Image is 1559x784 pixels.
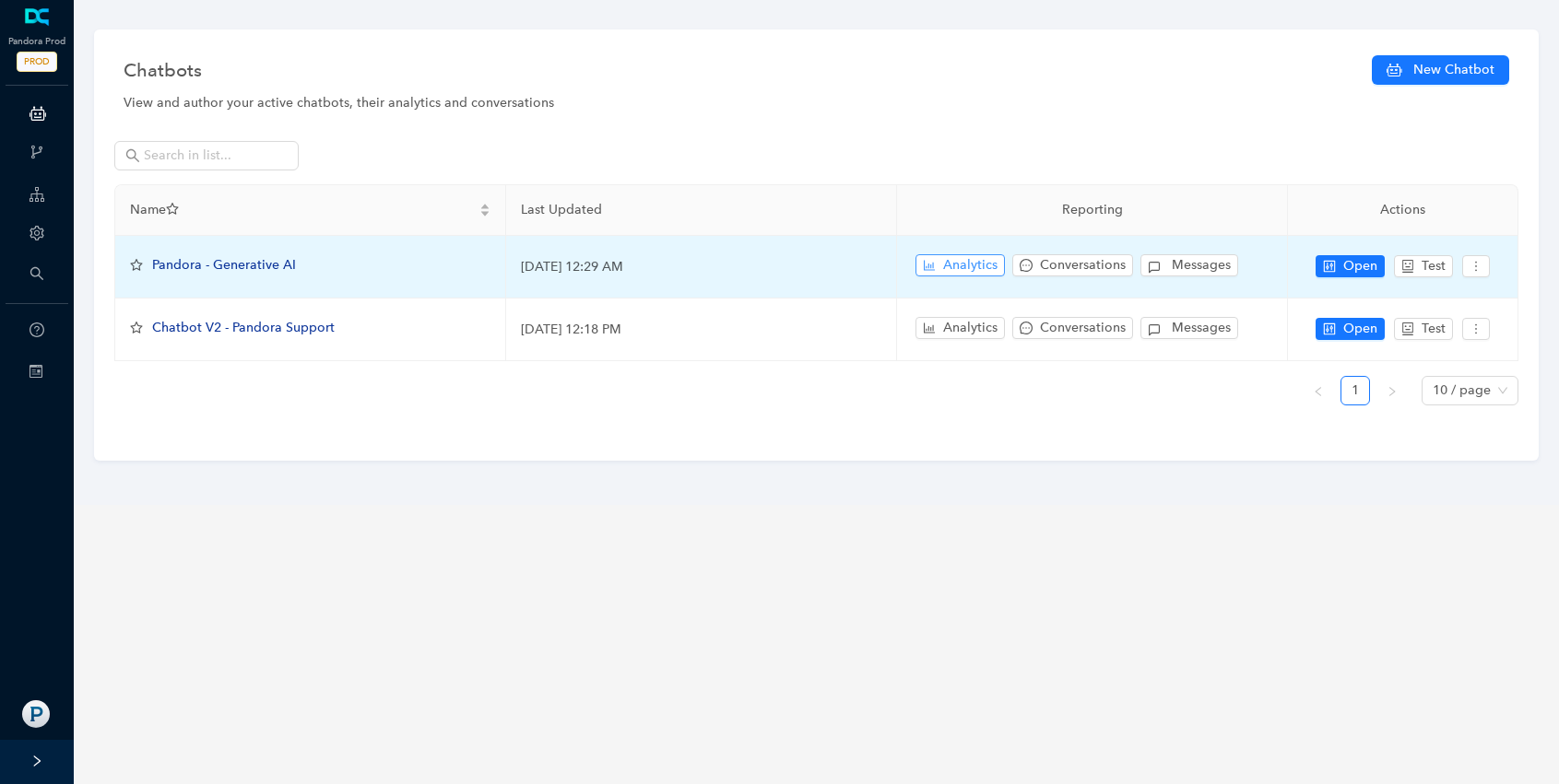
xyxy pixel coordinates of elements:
span: bar-chart [923,322,936,334]
button: robotTest [1394,318,1453,340]
li: Next Page [1377,376,1407,405]
span: Analytics [943,318,998,338]
a: 1 [1341,377,1369,404]
li: Previous Page [1304,376,1333,405]
span: Conversations [1040,255,1126,275]
span: Chatbots [124,55,202,85]
td: [DATE] 12:29 AM [506,236,897,298]
th: Last Updated [506,185,897,236]
span: Analytics [943,255,998,275]
span: control [1323,260,1336,273]
td: [DATE] 12:18 PM [506,298,897,361]
span: question-circle [30,322,44,337]
img: 2245c3f1d8d0bf3af50bf22befedf792 [22,700,50,728]
span: right [1387,386,1398,397]
span: PROD [17,52,57,72]
button: controlOpen [1316,255,1385,277]
span: robot [1401,260,1414,273]
button: left [1304,376,1333,405]
span: Conversations [1040,318,1126,338]
button: robotTest [1394,255,1453,277]
span: bar-chart [923,259,936,272]
span: Messages [1172,318,1231,338]
li: 1 [1341,376,1370,405]
button: New Chatbot [1372,55,1509,85]
th: Actions [1288,185,1518,236]
span: Test [1422,319,1446,339]
button: bar-chartAnalytics [915,254,1005,276]
span: message [1020,322,1033,334]
span: search [30,266,44,281]
span: Open [1343,256,1377,276]
span: 10 / page [1433,377,1507,404]
span: Pandora - Generative AI [152,257,296,273]
button: right [1377,376,1407,405]
span: Test [1422,256,1446,276]
span: Open [1343,319,1377,339]
input: Search in list... [144,146,273,166]
button: messageConversations [1012,254,1133,276]
button: Messages [1140,254,1238,276]
span: more [1470,260,1482,273]
th: Reporting [897,185,1288,236]
span: left [1313,386,1324,397]
div: Page Size [1422,376,1518,405]
span: Name [130,200,476,220]
span: Messages [1172,255,1231,275]
span: star [130,259,143,272]
button: more [1462,318,1490,340]
span: search [125,148,140,163]
span: Chatbot V2 - Pandora Support [152,320,335,335]
button: Messages [1140,317,1238,339]
span: New Chatbot [1413,60,1494,80]
button: messageConversations [1012,317,1133,339]
span: setting [30,226,44,240]
span: star [166,203,179,216]
span: message [1020,259,1033,272]
div: View and author your active chatbots, their analytics and conversations [124,93,1509,113]
button: bar-chartAnalytics [915,317,1005,339]
button: controlOpen [1316,318,1385,340]
span: more [1470,322,1482,335]
span: control [1323,322,1336,335]
span: branches [30,145,44,159]
button: more [1462,255,1490,277]
span: star [130,322,143,334]
span: robot [1401,322,1414,335]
